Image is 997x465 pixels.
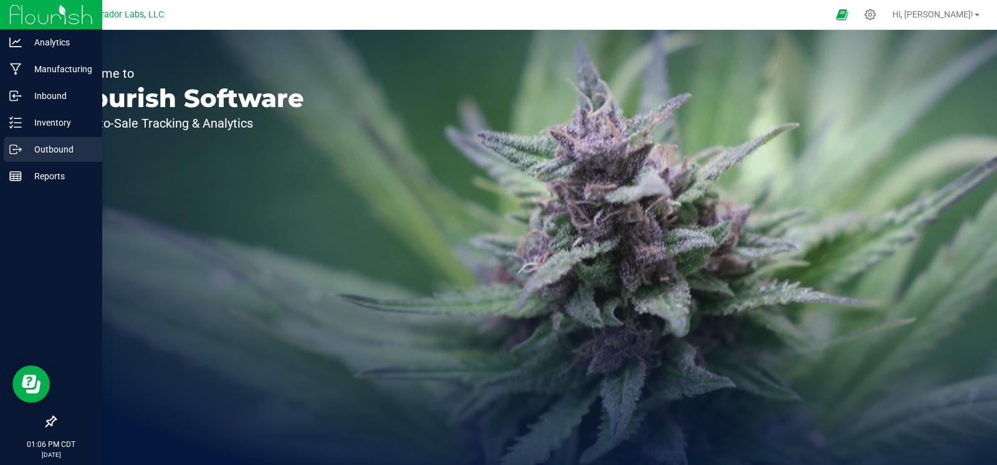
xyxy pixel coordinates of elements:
[9,170,22,182] inline-svg: Reports
[22,115,97,130] p: Inventory
[22,142,97,157] p: Outbound
[22,35,97,50] p: Analytics
[67,67,304,80] p: Welcome to
[862,9,878,21] div: Manage settings
[892,9,973,19] span: Hi, [PERSON_NAME]!
[6,439,97,450] p: 01:06 PM CDT
[9,143,22,156] inline-svg: Outbound
[22,62,97,77] p: Manufacturing
[9,116,22,129] inline-svg: Inventory
[9,63,22,75] inline-svg: Manufacturing
[828,2,856,27] span: Open Ecommerce Menu
[22,169,97,184] p: Reports
[9,90,22,102] inline-svg: Inbound
[67,117,304,129] p: Seed-to-Sale Tracking & Analytics
[6,450,97,459] p: [DATE]
[12,365,50,403] iframe: Resource center
[67,86,304,111] p: Flourish Software
[22,88,97,103] p: Inbound
[90,9,164,20] span: Curador Labs, LLC
[9,36,22,49] inline-svg: Analytics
